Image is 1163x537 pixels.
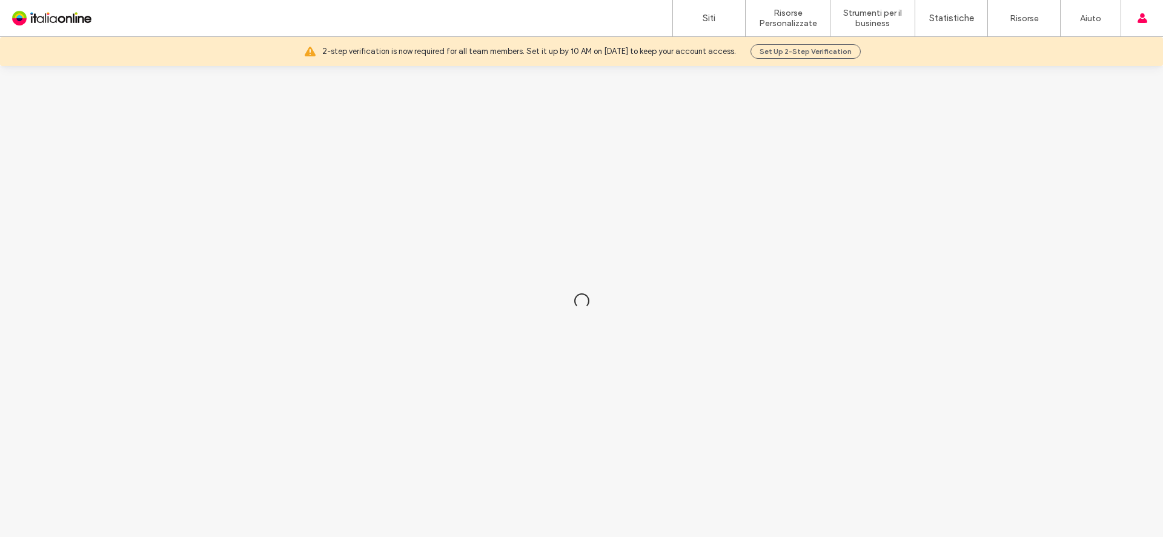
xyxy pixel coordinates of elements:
label: Aiuto [1080,13,1101,24]
label: Risorse [1010,13,1039,24]
label: Statistiche [929,13,974,24]
label: Siti [703,13,715,24]
label: Risorse Personalizzate [746,8,830,28]
label: Strumenti per il business [830,8,915,28]
button: Set Up 2-Step Verification [750,44,861,59]
span: 2-step verification is now required for all team members. Set it up by 10 AM on [DATE] to keep yo... [322,45,736,58]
